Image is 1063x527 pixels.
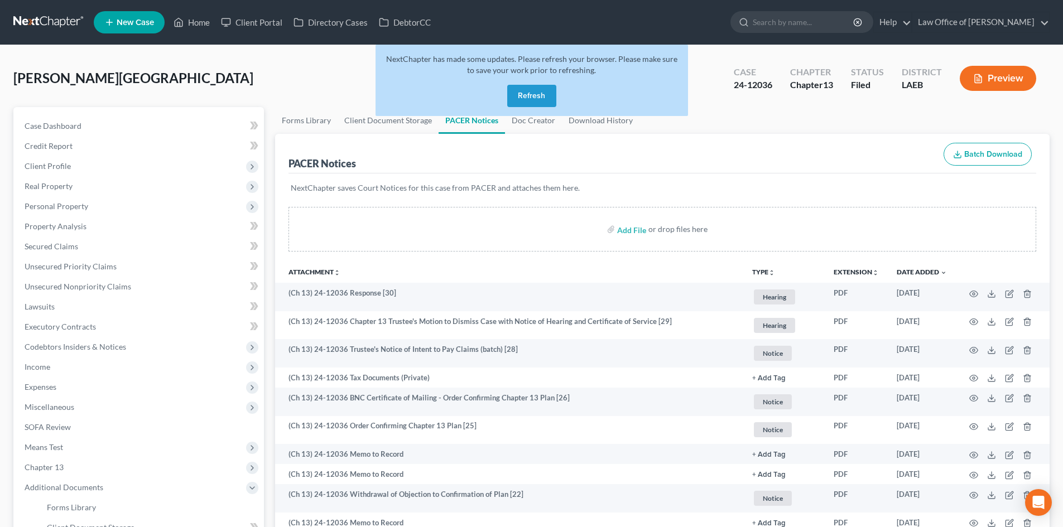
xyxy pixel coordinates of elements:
[752,316,816,335] a: Hearing
[291,182,1034,194] p: NextChapter saves Court Notices for this case from PACER and attaches them here.
[825,484,888,513] td: PDF
[16,236,264,257] a: Secured Claims
[25,241,78,251] span: Secured Claims
[25,282,131,291] span: Unsecured Nonpriority Claims
[888,283,956,311] td: [DATE]
[338,107,439,134] a: Client Document Storage
[25,382,56,391] span: Expenses
[25,342,126,351] span: Codebtors Insiders & Notices
[825,416,888,444] td: PDF
[117,18,154,27] span: New Case
[288,12,373,32] a: Directory Cases
[940,269,947,276] i: expand_more
[16,277,264,297] a: Unsecured Nonpriority Claims
[25,141,73,151] span: Credit Report
[752,520,786,527] button: + Add Tag
[25,221,86,231] span: Property Analysis
[275,416,743,444] td: (Ch 13) 24-12036 Order Confirming Chapter 13 Plan [25]
[897,268,947,276] a: Date Added expand_more
[825,368,888,388] td: PDF
[888,388,956,416] td: [DATE]
[16,417,264,437] a: SOFA Review
[25,322,96,331] span: Executory Contracts
[825,339,888,368] td: PDF
[275,464,743,484] td: (Ch 13) 24-12036 Memo to Record
[275,107,338,134] a: Forms Library
[752,393,816,411] a: Notice
[25,422,71,432] span: SOFA Review
[902,66,942,79] div: District
[754,394,792,409] span: Notice
[754,318,795,333] span: Hearing
[25,442,63,452] span: Means Test
[874,12,911,32] a: Help
[960,66,1036,91] button: Preview
[16,317,264,337] a: Executory Contracts
[275,339,743,368] td: (Ch 13) 24-12036 Trustee's Notice of Intent to Pay Claims (batch) [28]
[25,262,117,271] span: Unsecured Priority Claims
[275,484,743,513] td: (Ch 13) 24-12036 Withdrawal of Objection to Confirmation of Plan [22]
[1025,489,1052,516] div: Open Intercom Messenger
[888,464,956,484] td: [DATE]
[752,269,775,276] button: TYPEunfold_more
[25,462,64,472] span: Chapter 13
[752,373,816,383] a: + Add Tag
[964,149,1022,159] span: Batch Download
[752,288,816,306] a: Hearing
[25,201,88,211] span: Personal Property
[752,471,786,478] button: + Add Tag
[888,416,956,444] td: [DATE]
[754,422,792,437] span: Notice
[888,484,956,513] td: [DATE]
[275,311,743,340] td: (Ch 13) 24-12036 Chapter 13 Trustee's Motion to Dismiss Case with Notice of Hearing and Certifica...
[834,268,879,276] a: Extensionunfold_more
[752,451,786,458] button: + Add Tag
[47,502,96,512] span: Forms Library
[888,368,956,388] td: [DATE]
[851,66,884,79] div: Status
[944,143,1032,166] button: Batch Download
[790,66,833,79] div: Chapter
[752,420,816,439] a: Notice
[825,444,888,464] td: PDF
[752,449,816,460] a: + Add Tag
[888,444,956,464] td: [DATE]
[754,491,792,506] span: Notice
[215,12,288,32] a: Client Portal
[888,311,956,340] td: [DATE]
[753,12,855,32] input: Search by name...
[790,79,833,91] div: Chapter
[734,66,772,79] div: Case
[386,54,677,75] span: NextChapter has made some updates. Please refresh your browser. Please make sure to save your wor...
[16,216,264,236] a: Property Analysis
[334,269,340,276] i: unfold_more
[16,297,264,317] a: Lawsuits
[754,289,795,304] span: Hearing
[734,79,772,91] div: 24-12036
[752,344,816,362] a: Notice
[851,79,884,91] div: Filed
[16,257,264,277] a: Unsecured Priority Claims
[275,368,743,388] td: (Ch 13) 24-12036 Tax Documents (Private)
[288,157,356,170] div: PACER Notices
[825,464,888,484] td: PDF
[823,79,833,90] span: 13
[288,268,340,276] a: Attachmentunfold_more
[168,12,215,32] a: Home
[912,12,1049,32] a: Law Office of [PERSON_NAME]
[275,283,743,311] td: (Ch 13) 24-12036 Response [30]
[38,497,264,518] a: Forms Library
[825,311,888,340] td: PDF
[752,489,816,507] a: Notice
[888,339,956,368] td: [DATE]
[25,181,73,191] span: Real Property
[275,388,743,416] td: (Ch 13) 24-12036 BNC Certificate of Mailing - Order Confirming Chapter 13 Plan [26]
[25,302,55,311] span: Lawsuits
[754,346,792,361] span: Notice
[825,388,888,416] td: PDF
[648,224,708,235] div: or drop files here
[752,469,816,480] a: + Add Tag
[25,402,74,412] span: Miscellaneous
[25,121,81,130] span: Case Dashboard
[16,116,264,136] a: Case Dashboard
